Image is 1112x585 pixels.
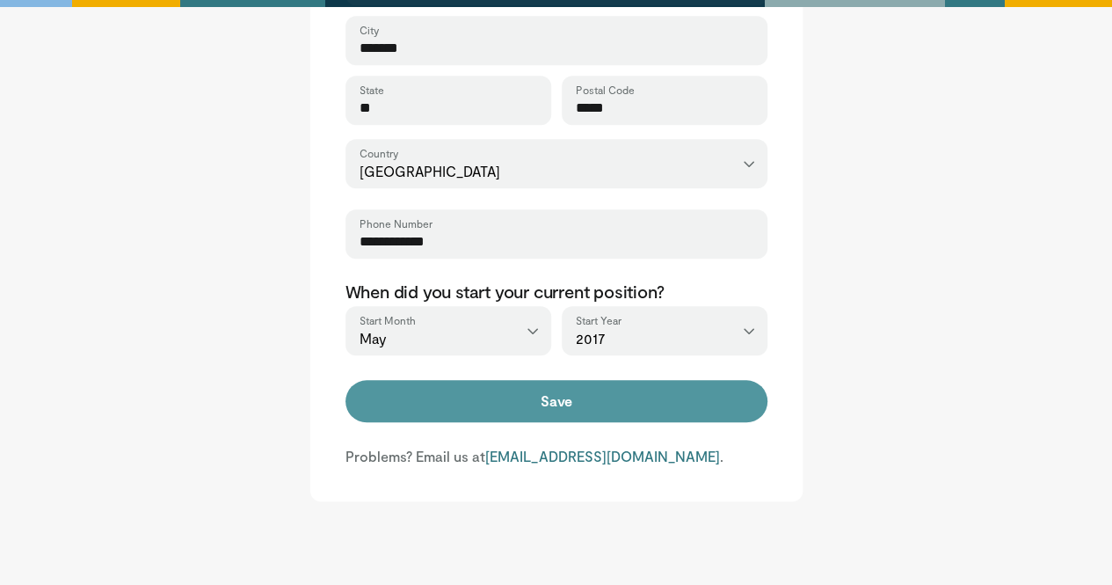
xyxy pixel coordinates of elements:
[345,380,767,422] button: Save
[345,280,767,303] p: When did you start your current position?
[485,448,720,464] a: [EMAIL_ADDRESS][DOMAIN_NAME]
[360,83,384,97] label: State
[345,447,767,466] p: Problems? Email us at .
[360,216,432,230] label: Phone Number
[576,83,635,97] label: Postal Code
[360,23,379,37] label: City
